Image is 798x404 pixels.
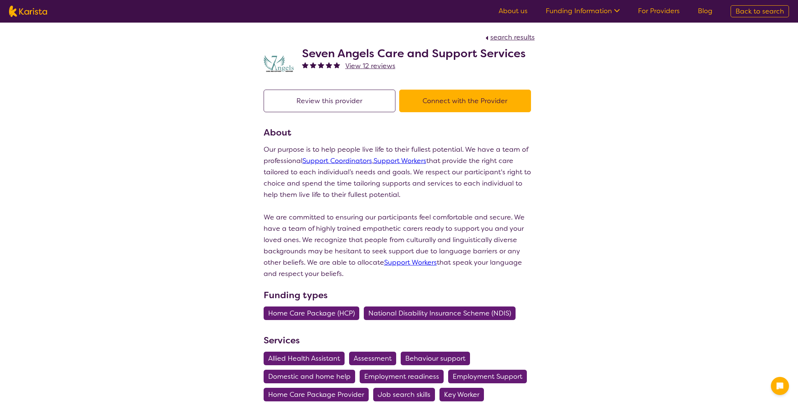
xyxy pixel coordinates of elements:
a: Support Coordinators [302,156,372,165]
a: Employment readiness [360,372,448,381]
a: Behaviour support [401,354,475,363]
h2: Seven Angels Care and Support Services [302,47,526,60]
a: For Providers [638,6,680,15]
a: Support Workers [384,258,437,267]
p: We are committed to ensuring our participants feel comfortable and secure. We have a team of high... [264,212,535,279]
span: Employment Support [453,370,522,383]
a: Review this provider [264,96,399,105]
span: Allied Health Assistant [268,352,340,365]
span: Back to search [735,7,784,16]
a: Back to search [731,5,789,17]
img: fullstar [326,62,332,68]
img: fullstar [318,62,324,68]
span: View 12 reviews [345,61,395,70]
span: National Disability Insurance Scheme (NDIS) [368,306,511,320]
h3: Services [264,334,535,347]
button: Connect with the Provider [399,90,531,112]
img: fullstar [334,62,340,68]
span: Home Care Package Provider [268,388,364,401]
span: Behaviour support [405,352,465,365]
a: Job search skills [373,390,439,399]
a: Connect with the Provider [399,96,535,105]
a: National Disability Insurance Scheme (NDIS) [364,309,520,318]
a: Funding Information [546,6,620,15]
span: Domestic and home help [268,370,351,383]
a: Home Care Package Provider [264,390,373,399]
span: search results [490,33,535,42]
span: Home Care Package (HCP) [268,306,355,320]
span: Key Worker [444,388,479,401]
p: Our purpose is to help people live life to their fullest potential. We have a team of professiona... [264,144,535,200]
span: Job search skills [378,388,430,401]
a: Blog [698,6,713,15]
span: Assessment [354,352,392,365]
a: search results [484,33,535,42]
a: Support Workers [374,156,426,165]
span: Employment readiness [364,370,439,383]
h3: Funding types [264,288,535,302]
button: Review this provider [264,90,395,112]
img: fullstar [310,62,316,68]
a: Home Care Package (HCP) [264,309,364,318]
a: Domestic and home help [264,372,360,381]
a: Key Worker [439,390,488,399]
img: fullstar [302,62,308,68]
a: Assessment [349,354,401,363]
a: View 12 reviews [345,60,395,72]
a: Employment Support [448,372,531,381]
a: Allied Health Assistant [264,354,349,363]
img: Karista logo [9,6,47,17]
h3: About [264,126,535,139]
a: About us [499,6,528,15]
img: lugdbhoacugpbhbgex1l.png [264,55,294,72]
